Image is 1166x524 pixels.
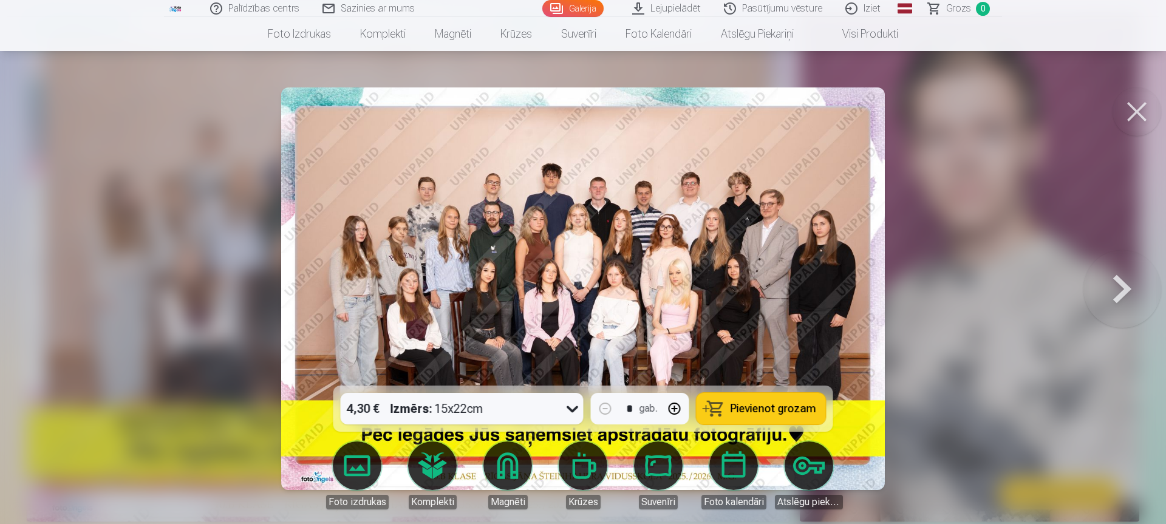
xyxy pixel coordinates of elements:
button: Pievienot grozam [697,393,826,424]
div: gab. [639,401,658,416]
div: Atslēgu piekariņi [775,495,843,509]
a: Foto kalendāri [611,17,706,51]
div: Foto kalendāri [701,495,766,509]
a: Atslēgu piekariņi [706,17,808,51]
span: Grozs [946,1,971,16]
a: Foto izdrukas [323,441,391,509]
span: 0 [976,2,990,16]
div: Komplekti [409,495,457,509]
a: Magnēti [420,17,486,51]
div: Krūzes [566,495,601,509]
a: Komplekti [346,17,420,51]
span: Pievienot grozam [731,403,816,414]
a: Komplekti [398,441,466,509]
div: Suvenīri [639,495,678,509]
div: Magnēti [488,495,528,509]
a: Visi produkti [808,17,913,51]
div: Foto izdrukas [326,495,389,509]
a: Magnēti [474,441,542,509]
a: Krūzes [486,17,547,51]
img: /fa1 [169,5,182,12]
a: Atslēgu piekariņi [775,441,843,509]
a: Suvenīri [547,17,611,51]
div: 4,30 € [341,393,386,424]
div: 15x22cm [390,393,483,424]
a: Suvenīri [624,441,692,509]
a: Foto izdrukas [253,17,346,51]
strong: Izmērs : [390,400,432,417]
a: Krūzes [549,441,617,509]
a: Foto kalendāri [700,441,768,509]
